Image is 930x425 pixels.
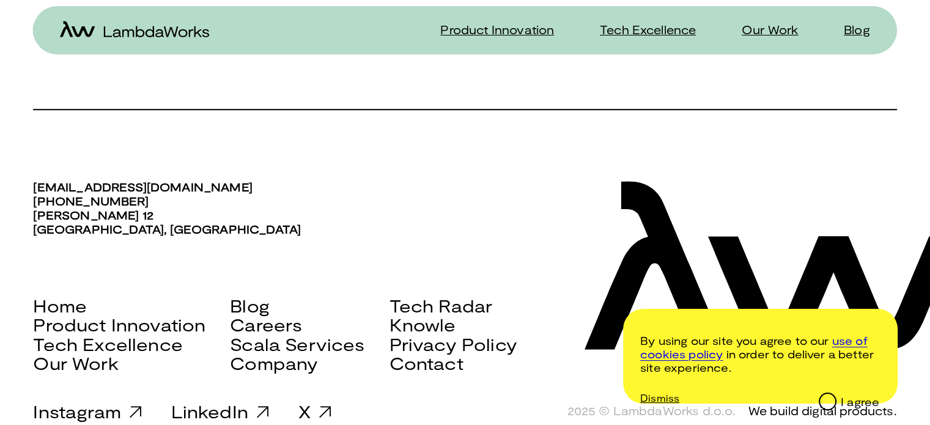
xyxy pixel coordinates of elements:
p: Dismiss [640,392,679,404]
a: Blog [230,296,270,315]
a: Contact [389,353,463,372]
span: 2025 © LambdaWorks d.o.o. [567,404,736,418]
a: Our Work [727,11,798,48]
p: Blog [844,23,870,37]
a: X [298,401,331,422]
a: Instagram [33,401,142,422]
p: By using our site you agree to our in order to deliver a better site experience. [640,334,879,374]
a: Careers [230,315,302,334]
a: Tech Excellence [585,11,696,48]
a: Product Innovation [426,11,554,48]
a: /cookie-and-privacy-policy [640,334,868,361]
p: Product Innovation [440,23,554,37]
a: Scala Services [230,334,364,353]
a: Blog [829,11,870,48]
a: Home [33,296,87,315]
p: Our Work [742,23,798,37]
a: Privacy Policy [389,334,517,353]
a: Our Work [33,353,118,372]
a: Company [230,353,318,372]
a: Tech Excellence [33,334,182,353]
a: home-icon [60,21,209,39]
h3: [EMAIL_ADDRESS][DOMAIN_NAME] [PHONE_NUMBER] [PERSON_NAME] 12 [GEOGRAPHIC_DATA], [GEOGRAPHIC_DATA] [33,180,896,236]
p: Tech Excellence [600,23,696,37]
div: I agree [841,396,879,409]
a: Tech Radar [389,296,493,315]
a: LinkedIn [171,401,269,422]
a: Knowle [389,315,456,334]
a: Product Innovation [33,315,205,334]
